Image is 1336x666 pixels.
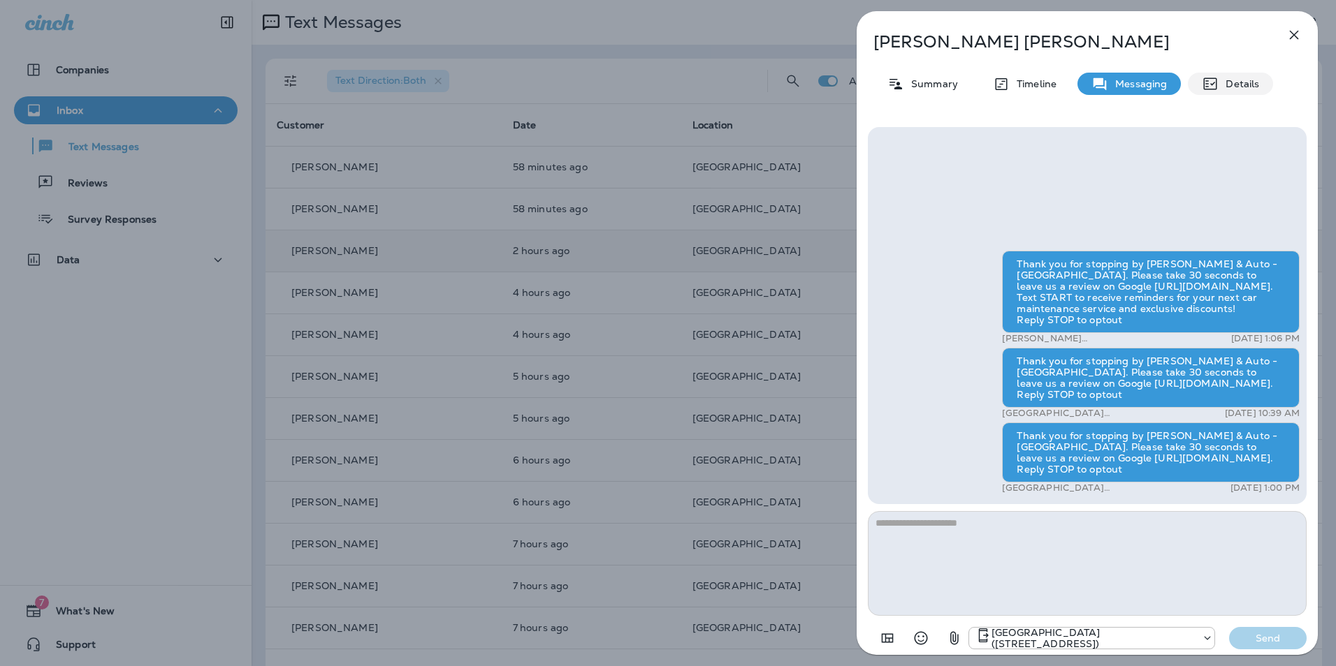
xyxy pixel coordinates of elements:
[992,627,1195,649] p: [GEOGRAPHIC_DATA] ([STREET_ADDRESS])
[873,32,1255,52] p: [PERSON_NAME] [PERSON_NAME]
[1231,333,1300,344] p: [DATE] 1:06 PM
[1010,78,1057,89] p: Timeline
[873,624,901,652] button: Add in a premade template
[1225,408,1300,419] p: [DATE] 10:39 AM
[907,624,935,652] button: Select an emoji
[969,627,1214,649] div: +1 (402) 333-6855
[1002,422,1300,482] div: Thank you for stopping by [PERSON_NAME] & Auto - [GEOGRAPHIC_DATA]. Please take 30 seconds to lea...
[1002,408,1180,419] p: [GEOGRAPHIC_DATA] ([STREET_ADDRESS])
[1002,482,1180,494] p: [GEOGRAPHIC_DATA] ([STREET_ADDRESS])
[904,78,958,89] p: Summary
[1230,482,1300,494] p: [DATE] 1:00 PM
[1002,348,1300,408] div: Thank you for stopping by [PERSON_NAME] & Auto - [GEOGRAPHIC_DATA]. Please take 30 seconds to lea...
[1002,333,1180,344] p: [PERSON_NAME][GEOGRAPHIC_DATA] (2010 [PERSON_NAME][GEOGRAPHIC_DATA])
[1219,78,1259,89] p: Details
[1108,78,1167,89] p: Messaging
[1002,251,1300,333] div: Thank you for stopping by [PERSON_NAME] & Auto - [GEOGRAPHIC_DATA]. Please take 30 seconds to lea...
